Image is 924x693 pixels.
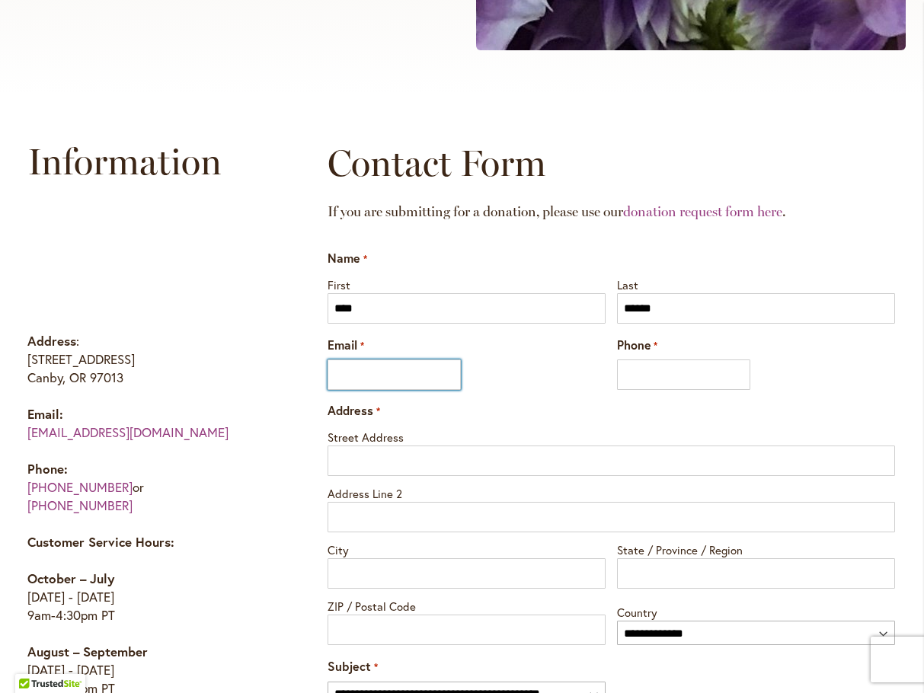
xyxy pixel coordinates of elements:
[27,139,268,184] h2: Information
[328,538,606,558] label: City
[27,423,229,441] a: [EMAIL_ADDRESS][DOMAIN_NAME]
[328,337,363,354] label: Email
[27,478,133,496] a: [PHONE_NUMBER]
[27,203,268,317] iframe: Swan Island Dahlias on Google Maps
[27,460,268,515] p: or
[328,273,606,293] label: First
[27,332,268,387] p: : [STREET_ADDRESS] Canby, OR 97013
[617,538,895,558] label: State / Province / Region
[328,189,895,235] h2: If you are submitting for a donation, please use our .
[27,497,133,514] a: [PHONE_NUMBER]
[27,570,114,587] strong: October – July
[328,402,379,420] legend: Address
[27,332,76,350] strong: Address
[328,250,366,267] legend: Name
[328,140,895,186] h2: Contact Form
[27,405,63,423] strong: Email:
[328,482,895,502] label: Address Line 2
[27,570,268,624] p: [DATE] - [DATE] 9am-4:30pm PT
[617,337,657,354] label: Phone
[328,595,606,615] label: ZIP / Postal Code
[27,533,174,551] strong: Customer Service Hours:
[623,203,782,220] a: donation request form here
[328,426,895,445] label: Street Address
[27,460,68,477] strong: Phone:
[617,601,895,621] label: Country
[617,273,895,293] label: Last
